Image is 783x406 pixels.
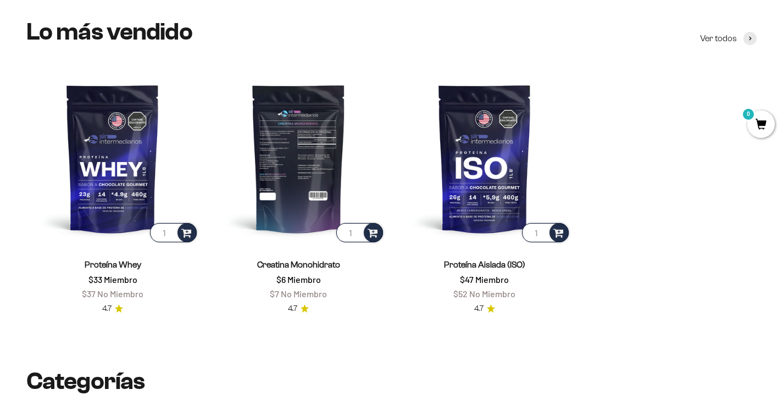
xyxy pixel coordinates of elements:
[270,288,279,299] span: $7
[453,288,468,299] span: $52
[469,288,515,299] span: No Miembro
[700,31,757,46] a: Ver todos
[88,274,102,285] span: $33
[288,303,297,315] span: 4.7
[700,31,737,46] span: Ver todos
[288,303,309,315] a: 4.74.7 de 5.0 estrellas
[104,274,137,285] span: Miembro
[747,119,775,131] a: 0
[474,303,495,315] a: 4.74.7 de 5.0 estrellas
[276,274,286,285] span: $6
[82,288,96,299] span: $37
[475,274,509,285] span: Miembro
[257,260,340,269] a: Creatina Monohidrato
[287,274,321,285] span: Miembro
[281,288,327,299] span: No Miembro
[102,303,123,315] a: 4.74.7 de 5.0 estrellas
[474,303,484,315] span: 4.7
[444,260,525,269] a: Proteína Aislada (ISO)
[102,303,112,315] span: 4.7
[26,368,145,394] split-lines: Categorías
[460,274,474,285] span: $47
[26,18,192,45] split-lines: Lo más vendido
[97,288,143,299] span: No Miembro
[212,72,385,244] img: Creatina Monohidrato
[85,260,141,269] a: Proteína Whey
[742,108,755,121] mark: 0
